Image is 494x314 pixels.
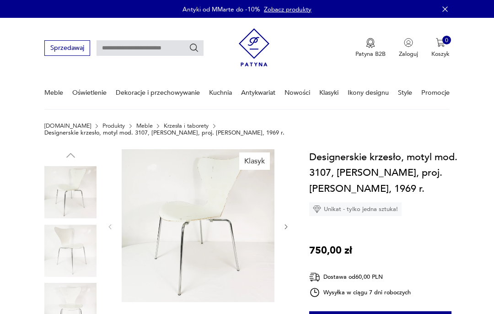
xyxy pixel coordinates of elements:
button: Sprzedawaj [44,40,90,55]
a: Style [398,77,412,108]
a: Ikony designu [348,77,389,108]
div: Unikat - tylko jedna sztuka! [309,202,402,216]
a: Dekoracje i przechowywanie [116,77,200,108]
a: [DOMAIN_NAME] [44,123,91,129]
a: Sprzedawaj [44,46,90,51]
a: Nowości [285,77,310,108]
a: Promocje [421,77,450,108]
a: Produkty [102,123,125,129]
div: Klasyk [239,152,270,170]
a: Ikona medaluPatyna B2B [355,38,386,58]
img: Ikona medalu [366,38,375,48]
p: Koszyk [431,50,450,58]
a: Krzesła i taborety [164,123,209,129]
p: Designerskie krzesło, motyl mod. 3107, [PERSON_NAME], proj. [PERSON_NAME], 1969 r. [44,130,285,136]
button: Patyna B2B [355,38,386,58]
div: Wysyłka w ciągu 7 dni roboczych [309,287,411,298]
a: Kuchnia [209,77,232,108]
img: Ikona dostawy [309,271,320,283]
button: 0Koszyk [431,38,450,58]
img: Patyna - sklep z meblami i dekoracjami vintage [239,25,269,70]
p: Patyna B2B [355,50,386,58]
img: Zdjęcie produktu Designerskie krzesło, motyl mod. 3107, Fritz Hansen, proj. A. Jacobsen, Dania, 1... [44,166,97,218]
img: Ikona diamentu [313,205,321,213]
button: Zaloguj [399,38,418,58]
p: Antyki od MMarte do -10% [183,5,260,14]
a: Meble [44,77,63,108]
div: 0 [442,36,451,45]
img: Ikonka użytkownika [404,38,413,47]
a: Oświetlenie [72,77,107,108]
div: Dostawa od 60,00 PLN [309,271,411,283]
p: Zaloguj [399,50,418,58]
img: Zdjęcie produktu Designerskie krzesło, motyl mod. 3107, Fritz Hansen, proj. A. Jacobsen, Dania, 1... [122,149,274,302]
img: Zdjęcie produktu Designerskie krzesło, motyl mod. 3107, Fritz Hansen, proj. A. Jacobsen, Dania, 1... [44,225,97,277]
a: Antykwariat [241,77,275,108]
a: Zobacz produkty [264,5,311,14]
button: Szukaj [189,43,199,53]
a: Meble [136,123,153,129]
a: Klasyki [319,77,338,108]
h1: Designerskie krzesło, motyl mod. 3107, [PERSON_NAME], proj. [PERSON_NAME], 1969 r. [309,149,471,196]
img: Ikona koszyka [436,38,445,47]
p: 750,00 zł [309,243,352,258]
